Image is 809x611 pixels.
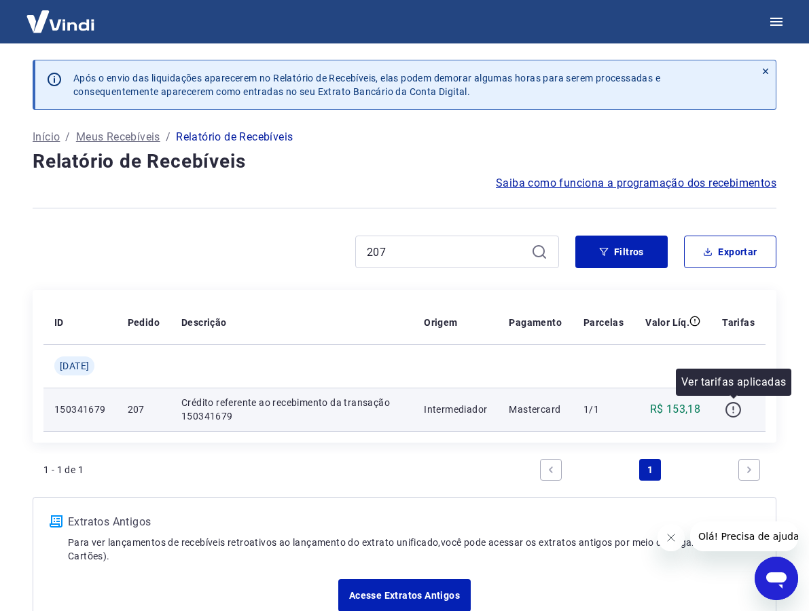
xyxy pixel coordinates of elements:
[73,71,744,98] p: Após o envio das liquidações aparecerem no Relatório de Recebíveis, elas podem demorar algumas ho...
[535,453,766,486] ul: Pagination
[540,459,562,481] a: Previous page
[755,557,798,600] iframe: Botão para abrir a janela de mensagens
[128,403,160,416] p: 207
[65,129,70,145] p: /
[54,316,64,329] p: ID
[738,459,760,481] a: Next page
[76,129,160,145] a: Meus Recebíveis
[16,1,105,42] img: Vindi
[128,316,160,329] p: Pedido
[50,515,62,527] img: ícone
[181,396,402,423] p: Crédito referente ao recebimento da transação 150341679
[496,175,776,191] a: Saiba como funciona a programação dos recebimentos
[639,459,661,481] a: Page 1 is your current page
[8,10,114,20] span: Olá! Precisa de ajuda?
[650,401,701,418] p: R$ 153,18
[690,521,798,551] iframe: Mensagem da empresa
[681,374,786,390] p: Ver tarifas aplicadas
[33,148,776,175] h4: Relatório de Recebíveis
[684,236,776,268] button: Exportar
[181,316,227,329] p: Descrição
[645,316,689,329] p: Valor Líq.
[54,403,106,416] p: 150341679
[68,514,759,530] p: Extratos Antigos
[60,359,89,373] span: [DATE]
[367,242,526,262] input: Busque pelo número do pedido
[658,524,685,551] iframe: Fechar mensagem
[509,403,562,416] p: Mastercard
[68,536,759,563] p: Para ver lançamentos de recebíveis retroativos ao lançamento do extrato unificado, você pode aces...
[583,403,624,416] p: 1/1
[509,316,562,329] p: Pagamento
[575,236,668,268] button: Filtros
[583,316,624,329] p: Parcelas
[176,129,293,145] p: Relatório de Recebíveis
[722,316,755,329] p: Tarifas
[424,316,457,329] p: Origem
[166,129,170,145] p: /
[43,463,84,477] p: 1 - 1 de 1
[424,403,487,416] p: Intermediador
[33,129,60,145] a: Início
